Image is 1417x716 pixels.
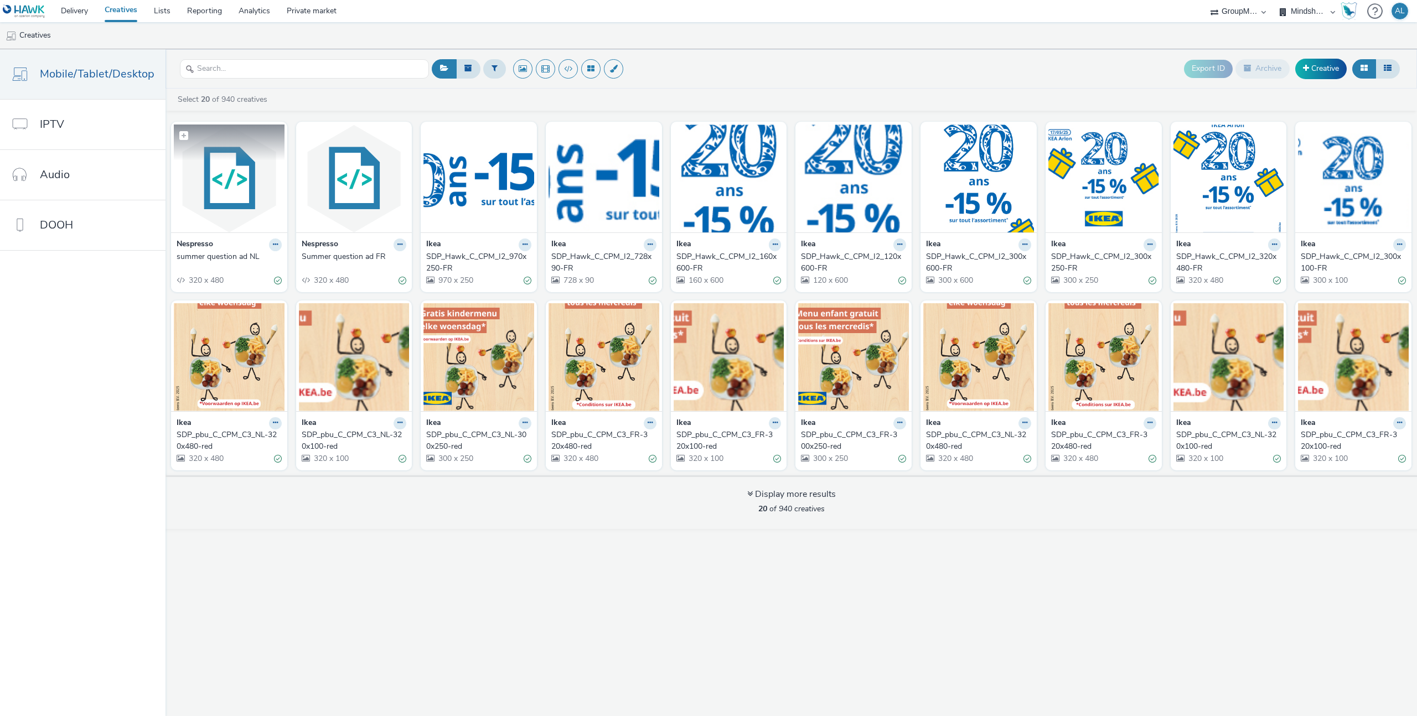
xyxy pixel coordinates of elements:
div: Valid [524,453,531,465]
a: SDP_pbu_C_CPM_C3_NL-300x250-red [426,429,531,452]
span: 300 x 600 [937,275,973,286]
strong: Nespresso [302,238,338,251]
img: Hawk Academy [1341,2,1357,20]
span: 300 x 250 [1062,275,1098,286]
span: Audio [40,167,70,183]
input: Search... [180,59,429,79]
a: SDP_pbu_C_CPM_C3_NL-320x100-red [302,429,407,452]
a: Creative [1295,59,1347,79]
strong: Ikea [1176,238,1191,251]
div: Valid [1023,453,1031,465]
img: SDP_Hawk_C_CPM_I2_320x480-FR visual [1173,124,1284,232]
div: SDP_pbu_C_CPM_C3_FR-320x100-red [676,429,777,452]
div: SDP_Hawk_C_CPM_I2_728x90-FR [551,251,652,274]
img: SDP_Hawk_C_CPM_I2_728x90-FR visual [549,124,659,232]
div: SDP_Hawk_C_CPM_I2_300x100-FR [1301,251,1402,274]
img: SDP_pbu_C_CPM_C3_NL-320x100-red visual [299,303,410,411]
div: Valid [898,275,906,287]
div: summer question ad NL [177,251,277,262]
a: SDP_pbu_C_CPM_C3_FR-320x480-red [551,429,656,452]
div: Valid [773,453,781,465]
a: SDP_Hawk_C_CPM_I2_160x600-FR [676,251,782,274]
img: SDP_pbu_C_CPM_C3_FR-320x100-red visual [1298,303,1409,411]
span: 970 x 250 [437,275,473,286]
div: SDP_Hawk_C_CPM_I2_160x600-FR [676,251,777,274]
div: SDP_pbu_C_CPM_C3_NL-300x250-red [426,429,527,452]
div: SDP_pbu_C_CPM_C3_FR-320x480-red [1051,429,1152,452]
a: Summer question ad FR [302,251,407,262]
img: undefined Logo [3,4,45,18]
span: IPTV [40,116,64,132]
button: Grid [1352,59,1376,78]
strong: Ikea [302,417,317,430]
button: Export ID [1184,60,1233,77]
span: 320 x 100 [1187,453,1223,464]
a: SDP_Hawk_C_CPM_I2_970x250-FR [426,251,531,274]
div: SDP_pbu_C_CPM_C3_FR-300x250-red [801,429,902,452]
a: SDP_Hawk_C_CPM_I2_120x600-FR [801,251,906,274]
strong: Ikea [926,417,941,430]
div: SDP_Hawk_C_CPM_I2_300x250-FR [1051,251,1152,274]
span: 300 x 250 [812,453,848,464]
strong: Nespresso [177,238,213,251]
div: Valid [649,453,656,465]
img: SDP_pbu_C_CPM_C3_FR-320x100-red visual [674,303,784,411]
button: Table [1375,59,1400,78]
div: SDP_pbu_C_CPM_C3_NL-320x100-red [1176,429,1277,452]
div: Valid [399,453,406,465]
strong: Ikea [801,238,816,251]
div: SDP_Hawk_C_CPM_I2_320x480-FR [1176,251,1277,274]
strong: Ikea [1301,417,1316,430]
span: 320 x 480 [188,453,224,464]
img: SDP_Hawk_C_CPM_I2_300x100-FR visual [1298,124,1409,232]
button: Archive [1235,59,1290,78]
a: SDP_Hawk_C_CPM_I2_300x100-FR [1301,251,1406,274]
span: 320 x 480 [1062,453,1098,464]
a: SDP_Hawk_C_CPM_I2_300x600-FR [926,251,1031,274]
div: SDP_pbu_C_CPM_C3_FR-320x100-red [1301,429,1402,452]
div: Valid [1149,453,1156,465]
div: Valid [1023,275,1031,287]
a: SDP_pbu_C_CPM_C3_NL-320x480-red [926,429,1031,452]
div: Valid [773,275,781,287]
div: Valid [649,275,656,287]
a: SDP_Hawk_C_CPM_I2_728x90-FR [551,251,656,274]
strong: Ikea [926,238,941,251]
div: Valid [1273,453,1281,465]
span: 320 x 480 [188,275,224,286]
span: 300 x 250 [437,453,473,464]
strong: Ikea [676,238,691,251]
span: of 940 creatives [758,504,825,514]
a: SDP_pbu_C_CPM_C3_FR-320x100-red [1301,429,1406,452]
a: summer question ad NL [177,251,282,262]
strong: 20 [758,504,767,514]
img: SDP_Hawk_C_CPM_I2_120x600-FR visual [798,124,909,232]
img: SDP_pbu_C_CPM_C3_NL-320x480-red visual [174,303,285,411]
img: SDP_pbu_C_CPM_C3_NL-320x100-red visual [1173,303,1284,411]
img: SDP_pbu_C_CPM_C3_NL-300x250-red visual [423,303,534,411]
div: SDP_Hawk_C_CPM_I2_300x600-FR [926,251,1027,274]
div: Valid [274,275,282,287]
strong: Ikea [551,417,566,430]
div: Valid [274,453,282,465]
div: Display more results [747,488,836,501]
a: SDP_Hawk_C_CPM_I2_300x250-FR [1051,251,1156,274]
img: SDP_Hawk_C_CPM_I2_970x250-FR visual [423,124,534,232]
img: SDP_pbu_C_CPM_C3_FR-320x480-red visual [1048,303,1159,411]
div: SDP_pbu_C_CPM_C3_NL-320x100-red [302,429,402,452]
img: SDP_Hawk_C_CPM_I2_160x600-FR visual [674,124,784,232]
strong: Ikea [1301,238,1316,251]
span: 320 x 480 [1187,275,1223,286]
div: Summer question ad FR [302,251,402,262]
img: SDP_pbu_C_CPM_C3_FR-320x480-red visual [549,303,659,411]
span: 320 x 100 [687,453,723,464]
span: 728 x 90 [562,275,594,286]
span: 300 x 100 [1312,275,1348,286]
span: Mobile/Tablet/Desktop [40,66,154,82]
a: SDP_Hawk_C_CPM_I2_320x480-FR [1176,251,1281,274]
div: Valid [399,275,406,287]
strong: Ikea [551,238,566,251]
img: mobile [6,30,17,41]
a: SDP_pbu_C_CPM_C3_NL-320x480-red [177,429,282,452]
